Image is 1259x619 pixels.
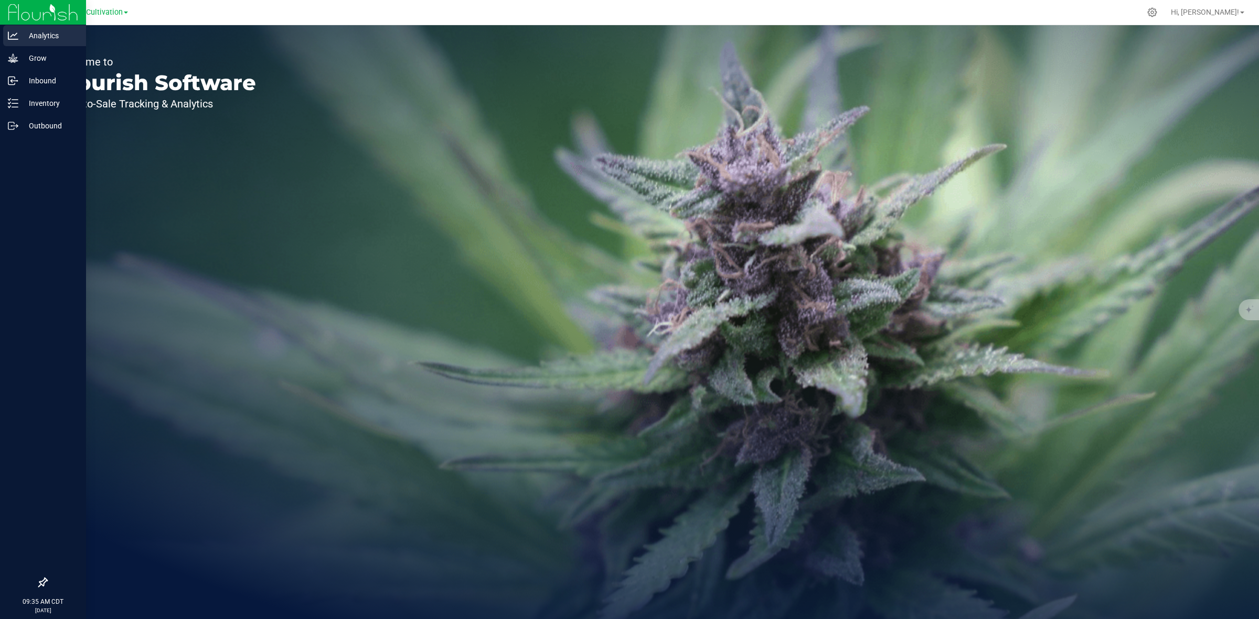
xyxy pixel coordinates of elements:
[18,97,81,110] p: Inventory
[8,75,18,86] inline-svg: Inbound
[57,99,256,109] p: Seed-to-Sale Tracking & Analytics
[18,29,81,42] p: Analytics
[1146,7,1159,17] div: Manage settings
[1171,8,1239,16] span: Hi, [PERSON_NAME]!
[8,53,18,63] inline-svg: Grow
[57,72,256,93] p: Flourish Software
[8,98,18,108] inline-svg: Inventory
[18,120,81,132] p: Outbound
[18,52,81,64] p: Grow
[86,8,123,17] span: Cultivation
[57,57,256,67] p: Welcome to
[5,606,81,614] p: [DATE]
[18,74,81,87] p: Inbound
[8,121,18,131] inline-svg: Outbound
[8,30,18,41] inline-svg: Analytics
[5,597,81,606] p: 09:35 AM CDT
